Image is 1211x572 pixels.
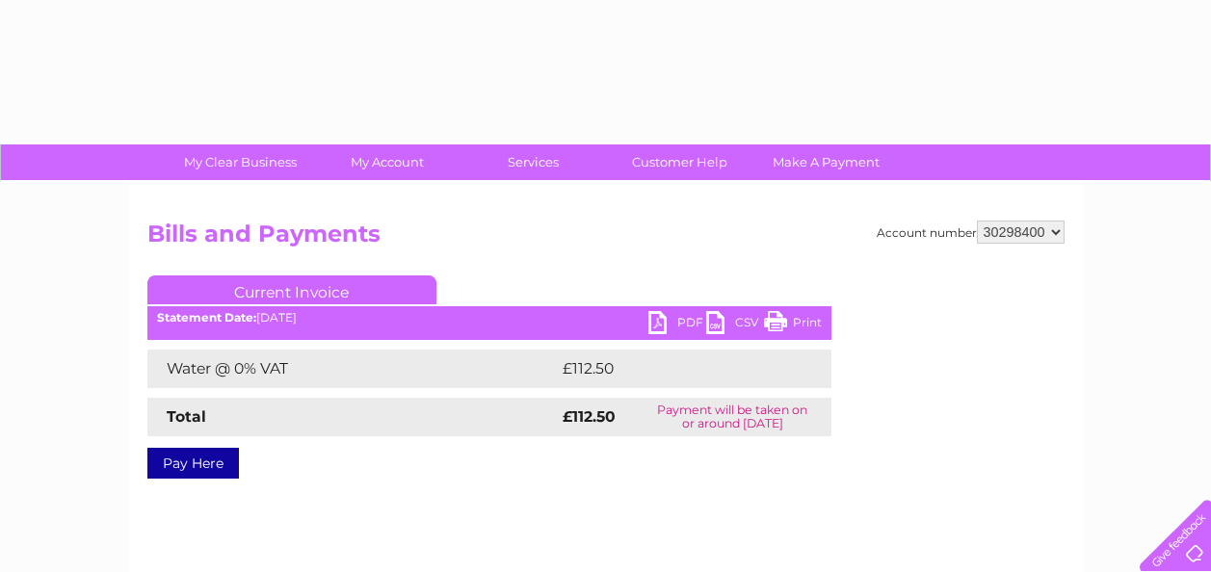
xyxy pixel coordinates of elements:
div: [DATE] [147,311,831,325]
a: My Clear Business [161,144,320,180]
h2: Bills and Payments [147,221,1065,257]
a: Make A Payment [747,144,906,180]
strong: £112.50 [563,407,616,426]
a: Services [454,144,613,180]
a: PDF [648,311,706,339]
td: £112.50 [558,350,794,388]
a: Pay Here [147,448,239,479]
div: Account number [877,221,1065,244]
td: Water @ 0% VAT [147,350,558,388]
b: Statement Date: [157,310,256,325]
a: Print [764,311,822,339]
td: Payment will be taken on or around [DATE] [634,398,830,436]
a: CSV [706,311,764,339]
a: Customer Help [600,144,759,180]
a: Current Invoice [147,275,436,304]
a: My Account [307,144,466,180]
strong: Total [167,407,206,426]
